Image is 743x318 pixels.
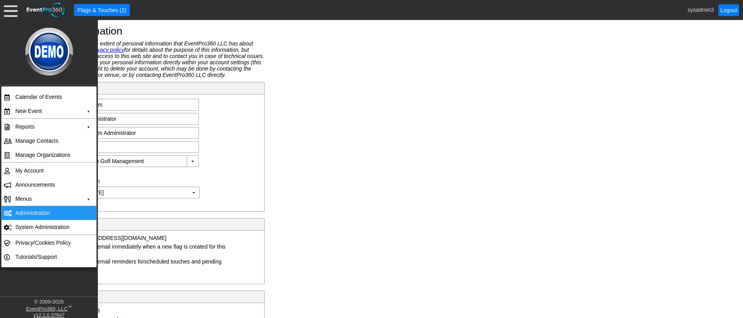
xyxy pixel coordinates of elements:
[74,235,166,241] div: [EMAIL_ADDRESS][DOMAIN_NAME]
[76,6,128,14] span: Flags & Touches (2)
[32,293,263,301] div: User Credentials
[32,84,263,93] div: User Identification
[12,178,82,192] td: Announcements
[718,4,739,16] a: Logout
[30,26,713,36] h1: Account Information
[30,40,265,78] div: The information below is the extent of personal information that EventPro360 LLC has about you. Y...
[12,164,82,178] td: My Account
[2,134,96,148] tr: Manage Contacts
[2,250,96,264] tr: Tutorials/Support
[12,134,82,148] td: Manage Contacts
[2,148,96,162] tr: Manage Organizations
[2,236,96,250] tr: Privacy/Cookies Policy
[23,20,75,84] img: Logo
[32,220,263,229] div: Notifications
[83,258,222,271] label: Send email reminders for
[91,47,124,53] a: privacy policy
[83,258,222,271] span: scheduled touches and pending flags
[72,306,260,315] td: sysadmin3
[2,104,96,118] tr: New Event
[2,90,96,104] tr: Calendar of Events
[2,299,96,305] div: © 2009- 2025
[12,90,82,104] td: Calendar of Events
[2,120,96,134] tr: Reports
[2,178,96,192] tr: Announcements
[12,104,82,118] td: New Event
[26,306,67,312] a: EventPro360, LLC
[25,1,66,19] img: EventPro360
[12,120,82,134] td: Reports
[68,305,72,309] sup: ™
[83,243,225,256] label: Send email immediately when a new flag is created for this user
[33,313,65,318] a: v12.2.0.37647
[12,220,82,234] td: System Administration
[12,148,82,162] td: Manage Organizations
[12,206,82,220] td: Administration
[2,164,96,178] tr: My Account
[4,3,18,17] div: Menu: Click or 'Crtl+M' to toggle menu open/close
[2,206,96,220] tr: Administration
[12,192,82,206] td: Menus
[2,220,96,234] tr: System Administration
[12,236,82,250] td: Privacy/Cookies Policy
[81,178,228,184] div: System
[2,192,96,206] tr: Menus
[12,250,82,264] td: Tutorials/Support
[688,6,714,13] span: sysadmin3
